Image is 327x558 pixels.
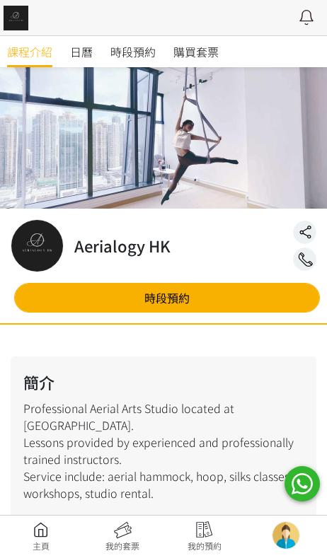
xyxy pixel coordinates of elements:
h2: 簡介 [23,371,304,394]
h2: Aerialogy HK [74,234,171,257]
span: 日曆 [70,43,93,60]
a: 購買套票 [173,36,219,67]
span: 課程介紹 [7,43,52,60]
span: 時段預約 [110,43,156,60]
a: 日曆 [70,36,93,67]
a: 課程介紹 [7,36,52,67]
span: 購買套票 [173,43,219,60]
a: 時段預約 [110,36,156,67]
a: 時段預約 [14,283,320,313]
